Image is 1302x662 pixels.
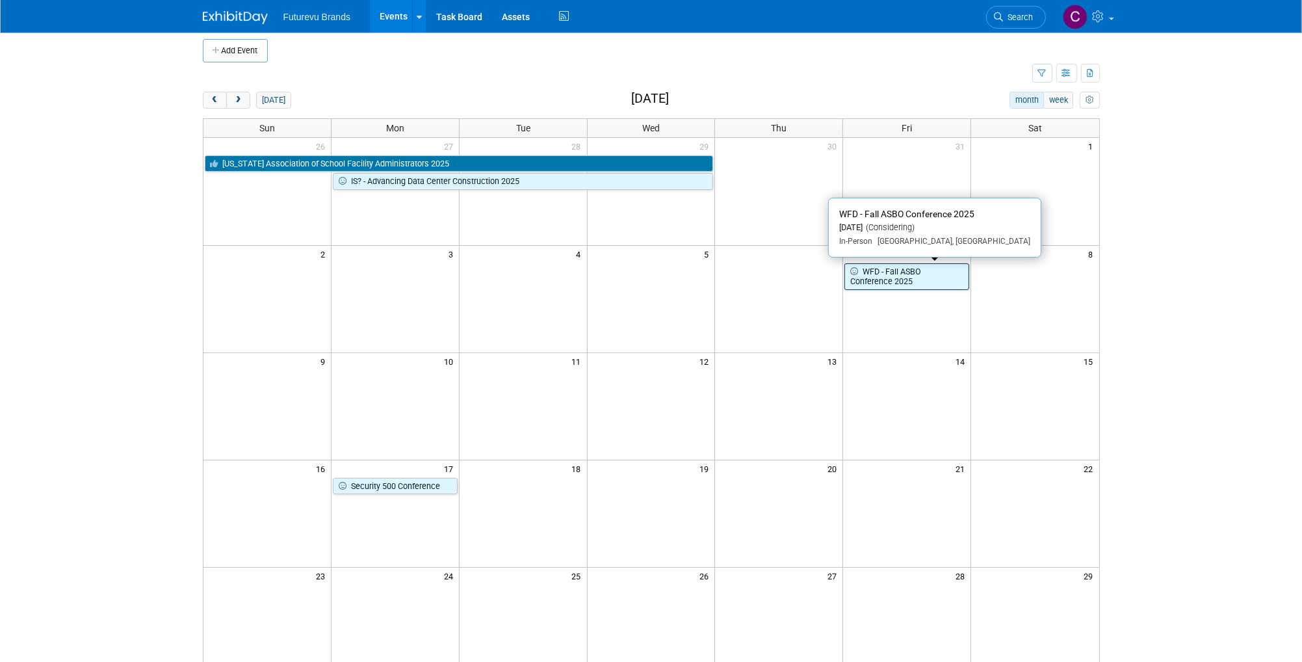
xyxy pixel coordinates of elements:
button: Add Event [203,39,268,62]
a: Security 500 Conference [333,478,458,495]
img: CHERYL CLOWES [1063,5,1087,29]
span: (Considering) [863,222,915,232]
span: Wed [642,123,660,133]
button: myCustomButton [1080,92,1099,109]
span: 8 [1087,246,1099,262]
span: 28 [954,568,970,584]
span: Mon [386,123,404,133]
span: Sat [1028,123,1042,133]
button: [DATE] [256,92,291,109]
span: 1 [1087,138,1099,154]
div: [DATE] [839,222,1030,233]
span: 17 [443,460,459,477]
span: 21 [954,460,970,477]
span: 22 [1083,460,1099,477]
a: IS? - Advancing Data Center Construction 2025 [333,173,714,190]
span: 20 [826,460,842,477]
button: next [226,92,250,109]
span: 18 [571,460,587,477]
span: 25 [571,568,587,584]
span: 29 [1083,568,1099,584]
span: 29 [698,138,714,154]
button: month [1009,92,1044,109]
span: Tue [516,123,530,133]
a: Search [986,6,1046,29]
span: 9 [319,353,331,369]
span: Fri [902,123,912,133]
span: Search [1004,12,1034,22]
span: 19 [698,460,714,477]
span: WFD - Fall ASBO Conference 2025 [839,209,974,219]
span: Thu [771,123,787,133]
span: 11 [571,353,587,369]
span: Sun [259,123,275,133]
span: 5 [703,246,714,262]
span: 13 [826,353,842,369]
span: 3 [447,246,459,262]
button: prev [203,92,227,109]
span: 26 [315,138,331,154]
span: 27 [443,138,459,154]
a: [US_STATE] Association of School Facility Administrators 2025 [205,155,714,172]
span: 23 [315,568,331,584]
span: 14 [954,353,970,369]
h2: [DATE] [631,92,669,106]
i: Personalize Calendar [1086,96,1094,105]
span: 2 [319,246,331,262]
span: 10 [443,353,459,369]
button: week [1043,92,1073,109]
span: 27 [826,568,842,584]
span: Futurevu Brands [283,12,351,22]
span: 24 [443,568,459,584]
img: ExhibitDay [203,11,268,24]
span: 15 [1083,353,1099,369]
span: 12 [698,353,714,369]
span: 30 [826,138,842,154]
span: 4 [575,246,587,262]
a: WFD - Fall ASBO Conference 2025 [844,263,969,290]
span: 26 [698,568,714,584]
span: [GEOGRAPHIC_DATA], [GEOGRAPHIC_DATA] [872,237,1030,246]
span: 31 [954,138,970,154]
span: 16 [315,460,331,477]
span: 28 [571,138,587,154]
span: In-Person [839,237,872,246]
